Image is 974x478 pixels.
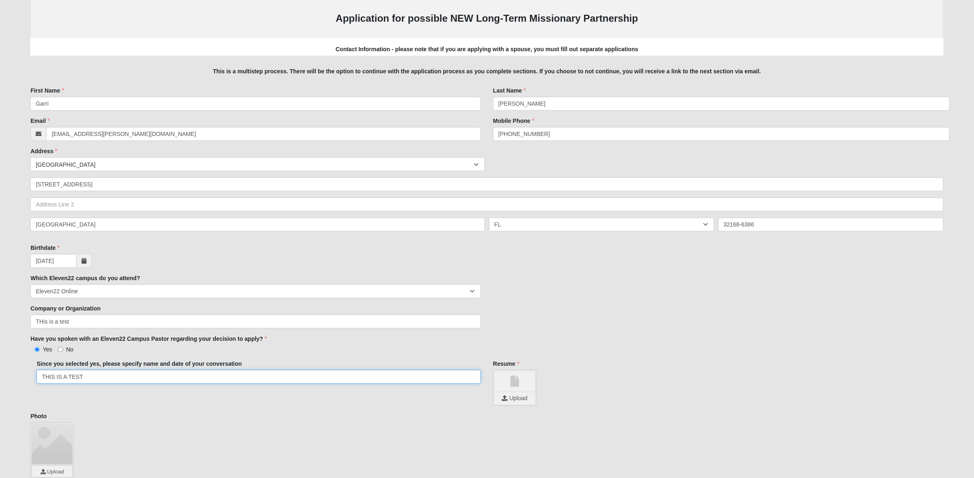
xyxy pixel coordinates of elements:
label: Email [30,117,50,125]
label: Photo [30,412,47,420]
h5: Contact Information - please note that if you are applying with a spouse, you must fill out separ... [30,46,943,53]
label: Birthdate [30,244,59,252]
label: Last Name [493,86,526,95]
h3: Application for possible NEW Long-Term Missionary Partnership [39,13,935,25]
span: Yes [43,346,52,353]
input: No [58,347,63,352]
label: Mobile Phone [493,117,535,125]
label: Resume [493,360,519,368]
label: Since you selected yes, please specify name and date of your conversation [36,360,242,368]
input: Yes [34,347,40,352]
label: Which Eleven22 campus do you attend? [30,274,140,282]
label: Have you spoken with an Eleven22 Campus Pastor regarding your decision to apply? [30,335,267,343]
label: Address [30,147,57,155]
label: First Name [30,86,64,95]
input: Address Line 1 [30,177,943,191]
input: Zip [718,217,944,231]
span: No [66,346,73,353]
h5: This is a multistep process. There will be the option to continue with the application process as... [30,68,943,75]
span: [GEOGRAPHIC_DATA] [36,158,474,172]
label: Company or Organization [30,304,100,313]
input: City [30,217,485,231]
input: Address Line 2 [30,197,943,211]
